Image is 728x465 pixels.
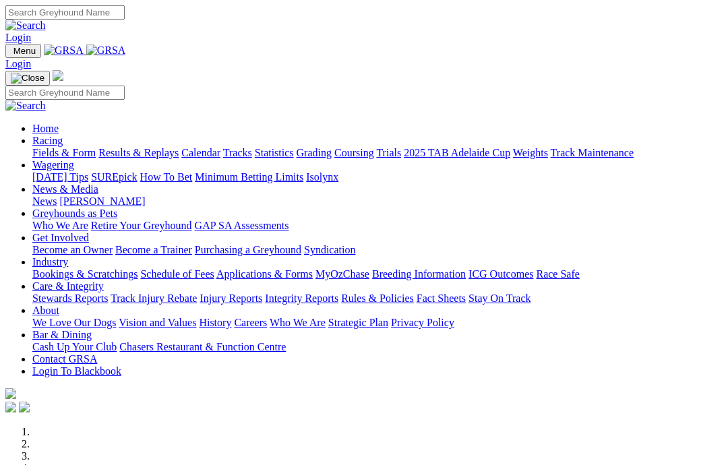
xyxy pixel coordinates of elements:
[140,268,214,280] a: Schedule of Fees
[32,183,98,195] a: News & Media
[306,171,338,183] a: Isolynx
[304,244,355,255] a: Syndication
[98,147,179,158] a: Results & Replays
[119,317,196,328] a: Vision and Values
[11,73,44,84] img: Close
[32,244,113,255] a: Become an Owner
[44,44,84,57] img: GRSA
[376,147,401,158] a: Trials
[32,171,723,183] div: Wagering
[91,171,137,183] a: SUREpick
[32,232,89,243] a: Get Involved
[32,256,68,268] a: Industry
[32,292,723,305] div: Care & Integrity
[200,292,262,304] a: Injury Reports
[32,317,723,329] div: About
[536,268,579,280] a: Race Safe
[32,135,63,146] a: Racing
[5,402,16,412] img: facebook.svg
[255,147,294,158] a: Statistics
[91,220,192,231] a: Retire Your Greyhound
[513,147,548,158] a: Weights
[32,329,92,340] a: Bar & Dining
[119,341,286,352] a: Chasers Restaurant & Function Centre
[13,46,36,56] span: Menu
[5,100,46,112] img: Search
[216,268,313,280] a: Applications & Forms
[223,147,252,158] a: Tracks
[195,244,301,255] a: Purchasing a Greyhound
[32,195,723,208] div: News & Media
[32,159,74,170] a: Wagering
[551,147,634,158] a: Track Maintenance
[5,44,41,58] button: Toggle navigation
[59,195,145,207] a: [PERSON_NAME]
[391,317,454,328] a: Privacy Policy
[86,44,126,57] img: GRSA
[468,292,530,304] a: Stay On Track
[265,292,338,304] a: Integrity Reports
[468,268,533,280] a: ICG Outcomes
[234,317,267,328] a: Careers
[32,341,723,353] div: Bar & Dining
[32,353,97,365] a: Contact GRSA
[32,317,116,328] a: We Love Our Dogs
[404,147,510,158] a: 2025 TAB Adelaide Cup
[270,317,326,328] a: Who We Are
[32,220,88,231] a: Who We Are
[334,147,374,158] a: Coursing
[195,220,289,231] a: GAP SA Assessments
[53,70,63,81] img: logo-grsa-white.png
[32,208,117,219] a: Greyhounds as Pets
[32,305,59,316] a: About
[372,268,466,280] a: Breeding Information
[32,147,723,159] div: Racing
[5,5,125,20] input: Search
[5,20,46,32] img: Search
[32,268,138,280] a: Bookings & Scratchings
[315,268,369,280] a: MyOzChase
[32,123,59,134] a: Home
[140,171,193,183] a: How To Bet
[32,244,723,256] div: Get Involved
[32,280,104,292] a: Care & Integrity
[341,292,414,304] a: Rules & Policies
[417,292,466,304] a: Fact Sheets
[32,365,121,377] a: Login To Blackbook
[5,86,125,100] input: Search
[111,292,197,304] a: Track Injury Rebate
[5,58,31,69] a: Login
[32,268,723,280] div: Industry
[32,292,108,304] a: Stewards Reports
[5,71,50,86] button: Toggle navigation
[32,195,57,207] a: News
[195,171,303,183] a: Minimum Betting Limits
[5,388,16,399] img: logo-grsa-white.png
[32,341,117,352] a: Cash Up Your Club
[32,147,96,158] a: Fields & Form
[297,147,332,158] a: Grading
[181,147,220,158] a: Calendar
[32,220,723,232] div: Greyhounds as Pets
[5,32,31,43] a: Login
[199,317,231,328] a: History
[328,317,388,328] a: Strategic Plan
[115,244,192,255] a: Become a Trainer
[32,171,88,183] a: [DATE] Tips
[19,402,30,412] img: twitter.svg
